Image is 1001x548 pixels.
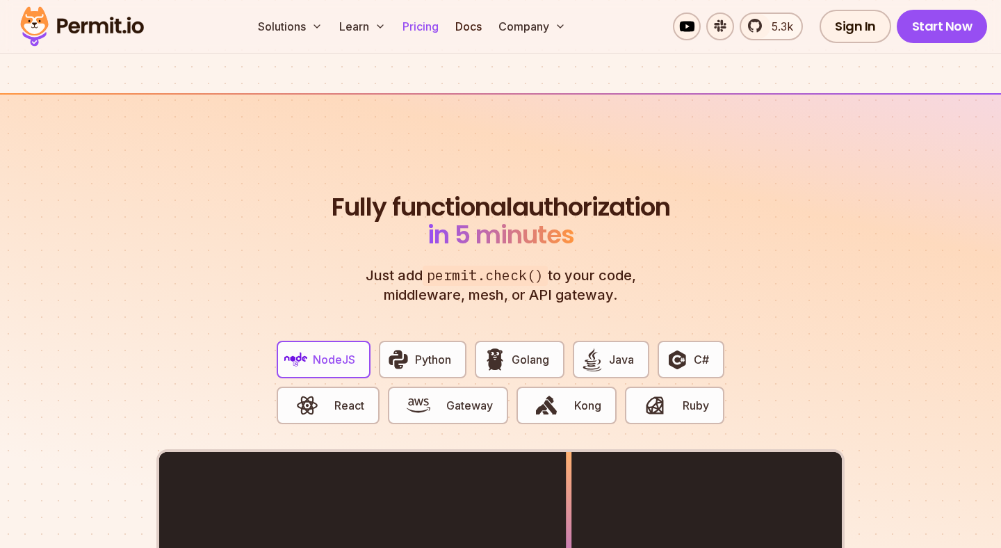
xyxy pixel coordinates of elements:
button: Company [493,13,571,40]
span: C# [694,351,709,368]
span: Gateway [446,397,493,414]
button: Solutions [252,13,328,40]
a: Docs [450,13,487,40]
img: Ruby [643,394,667,417]
span: 5.3k [763,18,793,35]
img: Gateway [407,394,430,417]
span: React [334,397,364,414]
span: Java [609,351,634,368]
a: Start Now [897,10,988,43]
a: 5.3k [740,13,803,40]
h2: authorization [328,193,673,249]
img: C# [665,348,689,371]
span: Python [415,351,451,368]
p: Just add to your code, middleware, mesh, or API gateway. [350,266,651,305]
a: Sign In [820,10,891,43]
span: in 5 minutes [428,217,574,252]
img: Java [580,348,604,371]
span: Golang [512,351,549,368]
span: Fully functional [332,193,512,221]
img: Python [386,348,410,371]
img: React [295,394,319,417]
img: Kong [535,394,558,417]
a: Pricing [397,13,444,40]
img: Golang [483,348,507,371]
span: Kong [574,397,601,414]
img: Permit logo [14,3,150,50]
button: Learn [334,13,391,40]
span: permit.check() [423,266,548,286]
span: Ruby [683,397,709,414]
span: NodeJS [313,351,355,368]
img: NodeJS [284,348,308,371]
